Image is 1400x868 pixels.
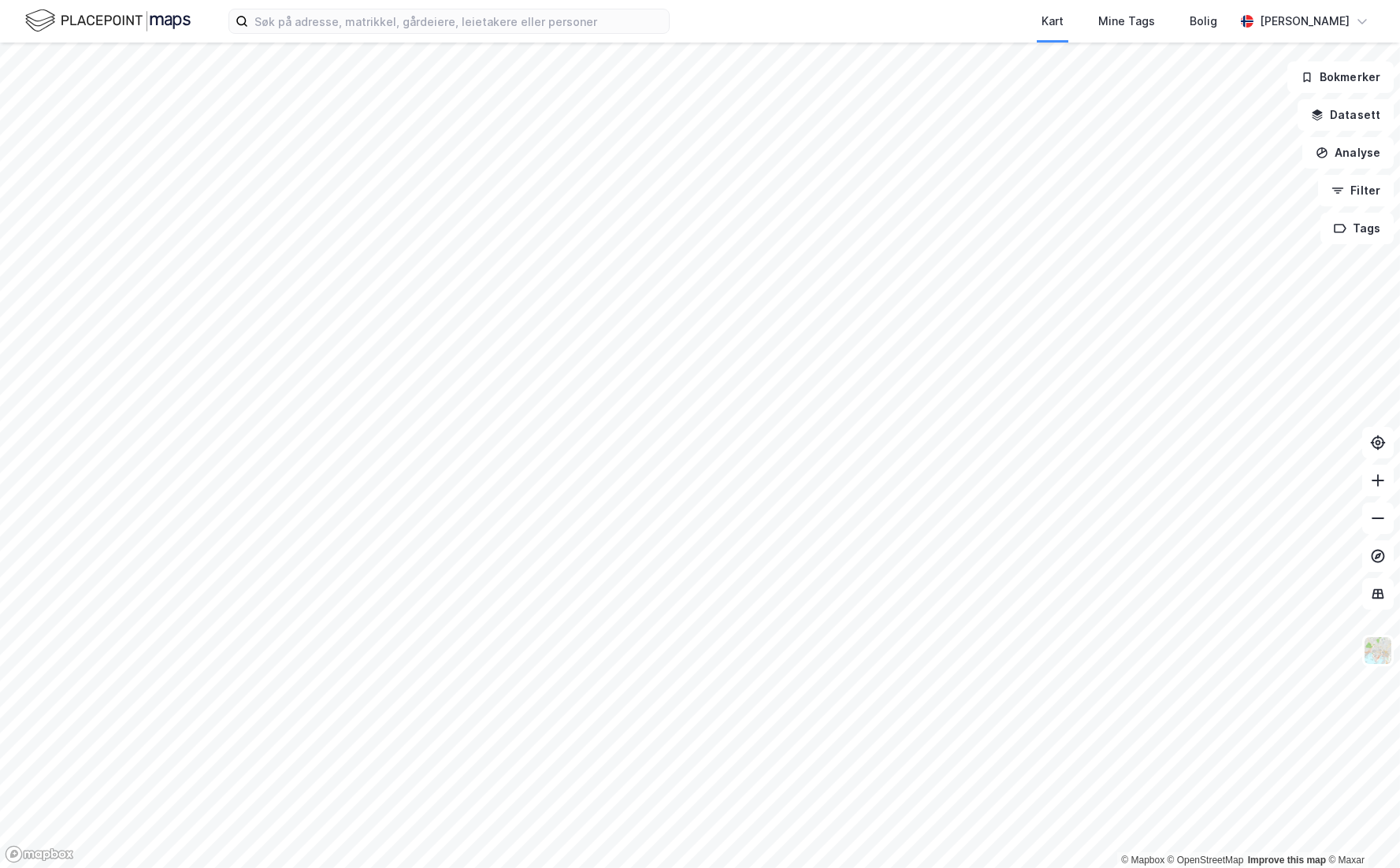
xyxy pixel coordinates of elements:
[1121,855,1164,866] a: Mapbox
[1302,137,1394,169] button: Analyse
[1287,61,1394,93] button: Bokmerker
[1298,99,1394,131] button: Datasett
[1321,792,1400,868] iframe: Chat Widget
[1248,855,1326,866] a: Improve this map
[1321,792,1400,868] div: Kontrollprogram for chat
[1318,175,1394,206] button: Filter
[1042,12,1064,31] div: Kart
[1168,855,1244,866] a: OpenStreetMap
[248,9,669,33] input: Søk på adresse, matrikkel, gårdeiere, leietakere eller personer
[25,7,191,35] img: logo.f888ab2527a4732fd821a326f86c7f29.svg
[1098,12,1155,31] div: Mine Tags
[1190,12,1217,31] div: Bolig
[5,845,74,863] a: Mapbox homepage
[1260,12,1350,31] div: [PERSON_NAME]
[1363,636,1393,666] img: Z
[1320,213,1394,244] button: Tags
